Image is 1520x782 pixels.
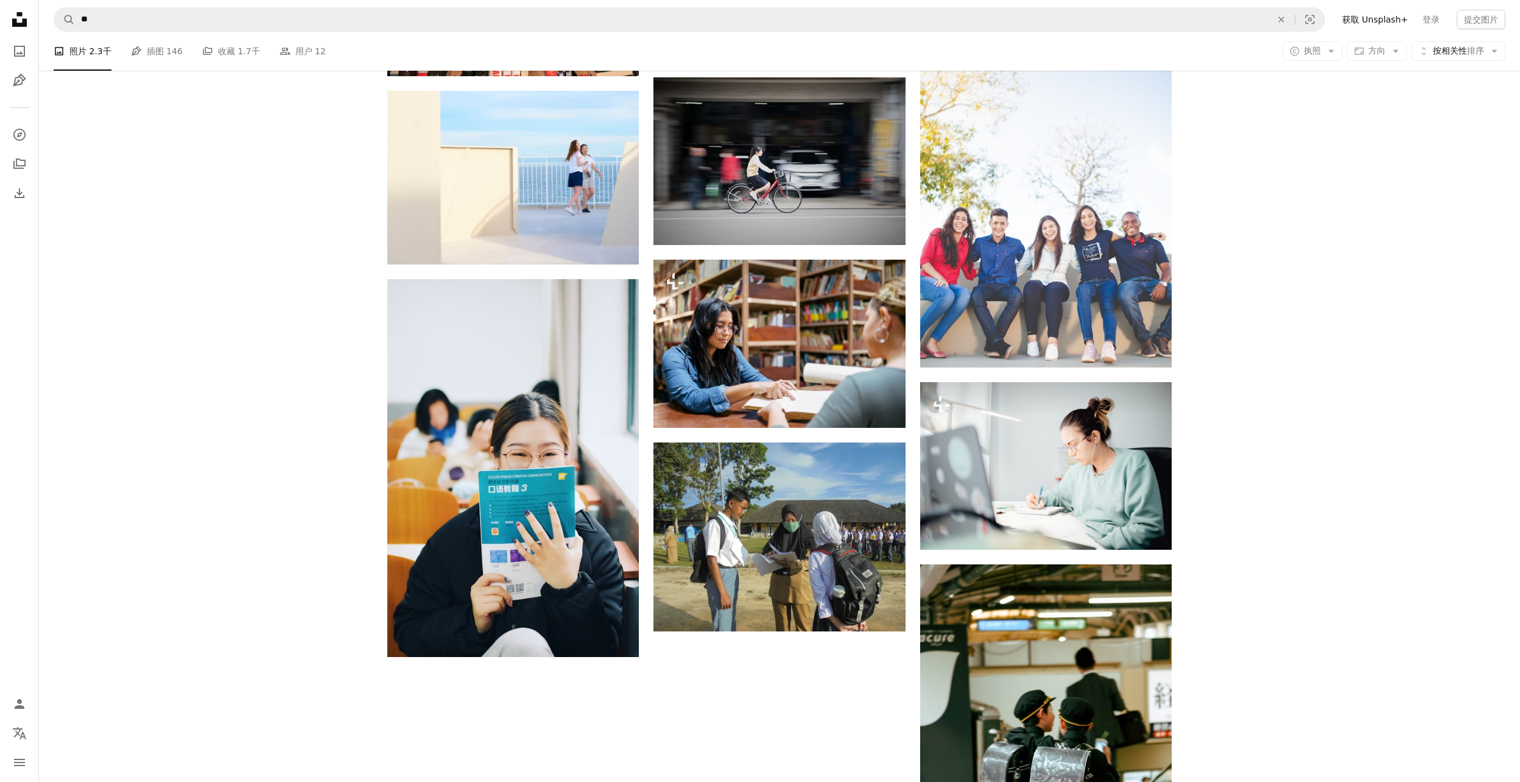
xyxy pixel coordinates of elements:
[1415,10,1447,29] a: 登录
[1412,41,1505,61] button: 按相关性排序
[7,39,32,63] a: 照片
[7,123,32,147] a: 探索
[1282,41,1342,61] button: 执照
[54,8,75,31] button: 搜索 Unsplash
[7,721,32,745] button: 语言
[1335,10,1415,29] a: 获取 Unsplash+
[920,460,1172,471] a: 一位女士坐在桌前，在纸上写字
[1342,15,1408,24] font: 获取 Unsplash+
[920,41,1172,368] img: 白天，一群人坐在树边的长椅上
[218,46,235,56] font: 收藏
[653,260,905,427] img: 两位女士坐在图书馆的桌子旁
[387,91,639,265] img: 几个女人站在一起
[653,77,905,245] img: 一名女子骑着自行车在街上行驶
[387,172,639,183] a: 几个女人站在一起
[920,747,1172,758] a: 几个四处走动的人
[1347,41,1407,61] button: 方向
[920,382,1172,550] img: 一位女士坐在桌前，在纸上写字
[1467,46,1484,55] font: 排序
[1433,46,1467,55] font: 按相关性
[202,32,260,71] a: 收藏 1.7千
[7,152,32,176] a: 收藏
[653,338,905,349] a: 两位女士坐在图书馆的桌子旁
[1464,15,1498,24] font: 提交图片
[315,46,326,56] font: 12
[653,531,905,542] a: 一群穿着衣服的人
[7,181,32,205] a: 下载历史记录
[387,279,639,657] img: 女人读的书
[237,46,259,56] font: 1.7千
[1423,15,1440,24] font: 登录
[387,462,639,473] a: 女人读的书
[280,32,326,71] a: 用户 12
[653,155,905,166] a: 一名女子骑着自行车在街上行驶
[147,46,164,56] font: 插图
[54,7,1325,32] form: 在全站范围内查找视觉效果
[653,443,905,631] img: 一群穿着衣服的人
[7,692,32,716] a: 登录 / 注册
[1295,8,1325,31] button: 视觉搜索
[295,46,312,56] font: 用户
[1368,46,1385,55] font: 方向
[166,46,183,56] font: 146
[7,7,32,34] a: 首页 — Unsplash
[7,750,32,775] button: 菜单
[7,68,32,93] a: 插图
[920,199,1172,210] a: 白天，一群人坐在树边的长椅上
[1304,46,1321,55] font: 执照
[1457,10,1505,29] button: 提交图片
[131,32,183,71] a: 插图 146
[1268,8,1295,31] button: 清除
